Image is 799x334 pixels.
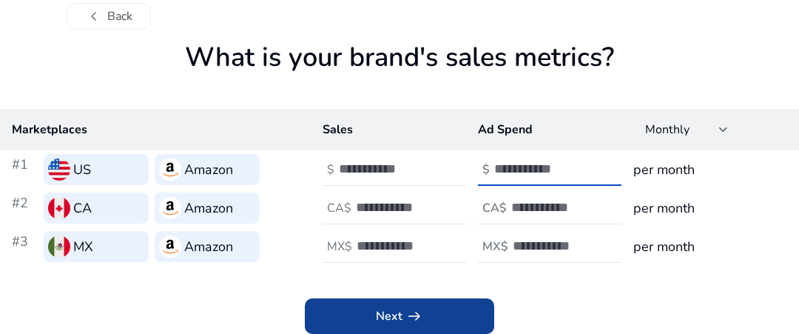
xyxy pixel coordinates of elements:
h3: per month [633,198,787,218]
h3: per month [633,236,787,257]
button: chevron_leftBack [67,3,151,30]
th: Ad Spend [466,109,621,150]
h3: #2 [12,193,38,224]
h3: MX [73,236,93,257]
th: Sales [311,109,466,150]
h4: $ [327,163,334,177]
img: us.svg [48,158,70,181]
h3: #3 [12,231,38,262]
h4: CA$ [482,201,507,216]
img: mx.svg [48,236,70,258]
h4: $ [482,163,490,177]
span: arrow_right_alt [405,307,423,325]
h4: MX$ [327,240,352,254]
h3: #1 [12,154,38,185]
h3: per month [633,159,787,180]
h3: Amazon [184,236,233,257]
span: chevron_left [85,7,103,25]
h4: CA$ [327,201,351,216]
span: Monthly [645,121,690,138]
h4: MX$ [482,240,508,254]
h3: US [73,159,91,180]
img: ca.svg [48,197,70,219]
h3: Amazon [184,159,233,180]
h3: Amazon [184,198,233,218]
h3: CA [73,198,92,218]
button: Nextarrow_right_alt [305,298,494,334]
span: Next [376,307,423,325]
